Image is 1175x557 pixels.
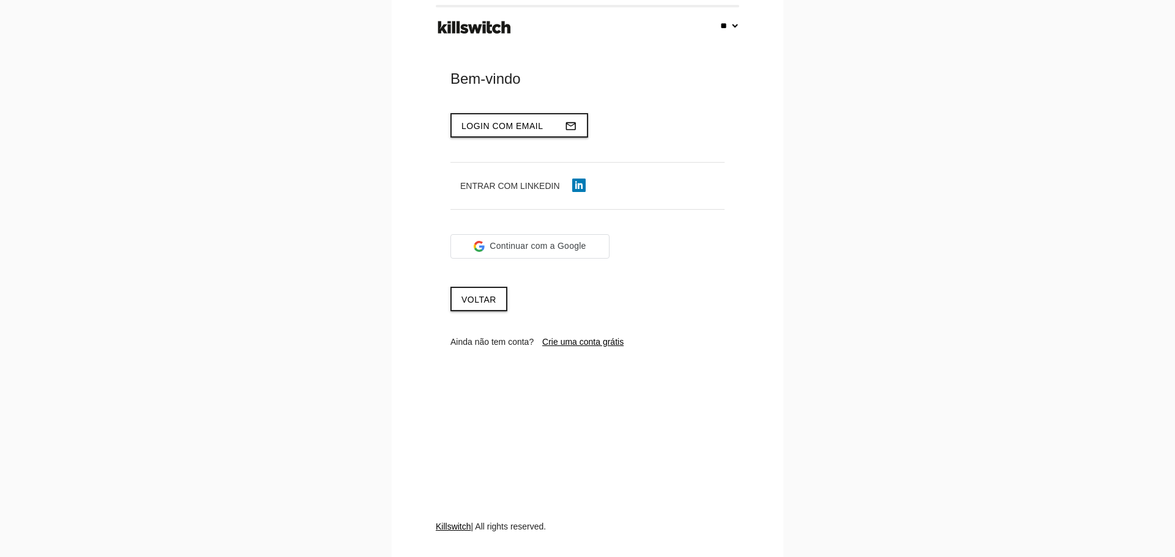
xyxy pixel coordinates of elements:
button: Login com emailmail_outline [450,113,588,138]
a: Voltar [450,287,507,311]
i: mail_outline [565,114,577,138]
img: ks-logo-black-footer.png [435,17,513,39]
span: Continuar com a Google [490,240,586,253]
div: Continuar com a Google [450,234,610,259]
button: Entrar com LinkedIn [450,175,595,197]
span: Entrar com LinkedIn [460,181,560,191]
div: Bem-vindo [450,69,725,89]
span: Ainda não tem conta? [450,337,534,347]
img: linkedin-icon.png [572,179,586,192]
a: Crie uma conta grátis [542,337,624,347]
span: Login com email [461,121,543,131]
div: | All rights reserved. [436,520,739,557]
a: Killswitch [436,522,471,531]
